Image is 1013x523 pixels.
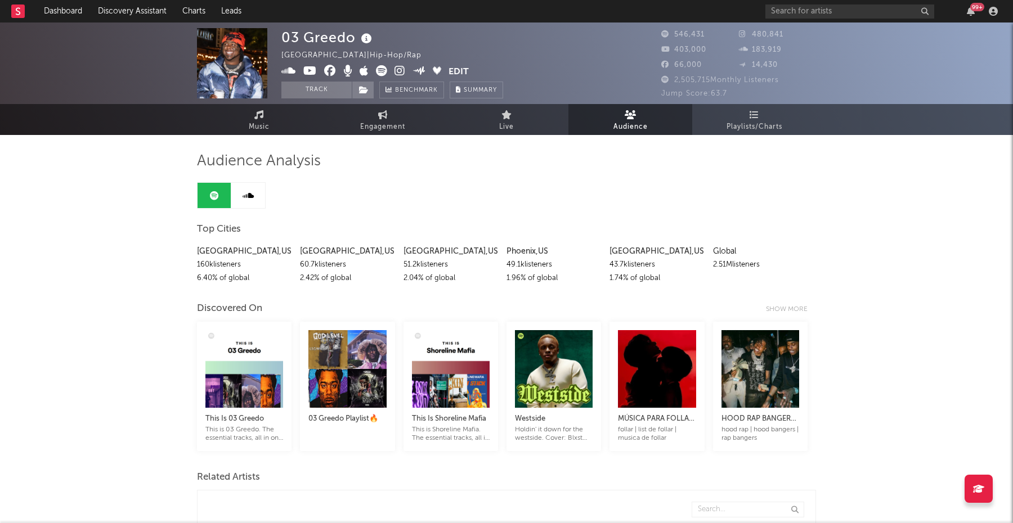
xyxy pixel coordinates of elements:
[197,302,262,315] div: Discovered On
[713,258,808,272] div: 2.51M listeners
[464,87,497,93] span: Summary
[379,82,444,98] a: Benchmark
[713,245,808,258] div: Global
[507,272,601,285] div: 1.96 % of global
[249,120,270,134] span: Music
[412,401,490,443] a: This Is Shoreline MafiaThis is Shoreline Mafia. The essential tracks, all in one playlist.
[613,120,648,134] span: Audience
[197,104,321,135] a: Music
[205,401,283,443] a: This Is 03 GreedoThis is 03 Greedo. The essential tracks, all in one playlist.
[404,272,498,285] div: 2.04 % of global
[205,412,283,426] div: This Is 03 Greedo
[412,426,490,443] div: This is Shoreline Mafia. The essential tracks, all in one playlist.
[300,272,395,285] div: 2.42 % of global
[197,245,292,258] div: [GEOGRAPHIC_DATA] , US
[609,258,704,272] div: 43.7k listeners
[739,61,778,69] span: 14,430
[205,426,283,443] div: This is 03 Greedo. The essential tracks, all in one playlist.
[661,46,706,53] span: 403,000
[404,245,498,258] div: [GEOGRAPHIC_DATA] , US
[721,401,799,443] a: HOOD RAP BANGERS😤hood rap | hood bangers | rap bangers
[281,82,352,98] button: Track
[739,46,782,53] span: 183,919
[515,412,593,426] div: Westside
[970,3,984,11] div: 99 +
[515,426,593,443] div: Holdin' it down for the westside. Cover: Blxst
[281,49,434,62] div: [GEOGRAPHIC_DATA] | Hip-Hop/Rap
[449,65,469,79] button: Edit
[618,426,696,443] div: follar | list de follar | musica de follar
[766,303,816,316] div: Show more
[661,61,702,69] span: 66,000
[197,223,241,236] span: Top Cities
[499,120,514,134] span: Live
[609,245,704,258] div: [GEOGRAPHIC_DATA] , US
[721,426,799,443] div: hood rap | hood bangers | rap bangers
[445,104,568,135] a: Live
[618,412,696,426] div: MÚSICA PARA FOLLAR🥵
[321,104,445,135] a: Engagement
[360,120,405,134] span: Engagement
[300,258,395,272] div: 60.7k listeners
[507,258,601,272] div: 49.1k listeners
[412,412,490,426] div: This Is Shoreline Mafia
[515,401,593,443] a: WestsideHoldin' it down for the westside. Cover: Blxst
[967,7,975,16] button: 99+
[507,245,601,258] div: Phoenix , US
[692,104,816,135] a: Playlists/Charts
[692,502,804,517] input: Search...
[308,401,386,434] a: 03 Greedo Playlist🔥
[281,28,375,47] div: 03 Greedo
[661,90,727,97] span: Jump Score: 63.7
[300,245,395,258] div: [GEOGRAPHIC_DATA] , US
[661,76,779,84] span: 2,505,715 Monthly Listeners
[727,120,782,134] span: Playlists/Charts
[721,412,799,426] div: HOOD RAP BANGERS😤
[197,272,292,285] div: 6.40 % of global
[739,31,783,38] span: 480,841
[661,31,705,38] span: 546,431
[197,471,260,484] span: Related Artists
[450,82,503,98] button: Summary
[618,401,696,443] a: MÚSICA PARA FOLLAR🥵follar | list de follar | musica de follar
[197,258,292,272] div: 160k listeners
[395,84,438,97] span: Benchmark
[568,104,692,135] a: Audience
[404,258,498,272] div: 51.2k listeners
[197,155,321,168] span: Audience Analysis
[308,412,386,426] div: 03 Greedo Playlist🔥
[609,272,704,285] div: 1.74 % of global
[765,4,934,19] input: Search for artists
